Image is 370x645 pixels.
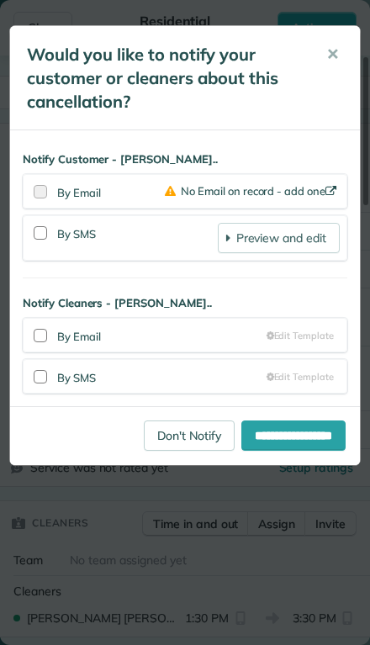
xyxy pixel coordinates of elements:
a: No Email on record - add one [165,184,340,198]
a: Edit Template [267,329,334,342]
div: By Email [57,325,267,345]
p: Rate your conversation [55,36,331,53]
h5: Would you like to notify your customer or cleaners about this cancellation? [27,43,303,114]
p: Message from ZenBot, sent 40m ago [55,53,331,68]
img: Profile image for ZenBot [19,39,46,66]
a: Don't Notify [144,420,235,451]
button: Dismiss notification [340,34,351,48]
a: Preview and edit [218,223,340,253]
div: message notification from ZenBot, 40m ago. Rate your conversation [7,24,363,79]
div: By Email [57,185,165,201]
a: Edit Template [267,370,334,383]
strong: Notify Customer - [PERSON_NAME].. [23,151,347,167]
span: ✕ [326,45,339,64]
div: By SMS [57,367,267,386]
strong: Notify Cleaners - [PERSON_NAME].. [23,295,347,311]
div: By SMS [57,223,218,253]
